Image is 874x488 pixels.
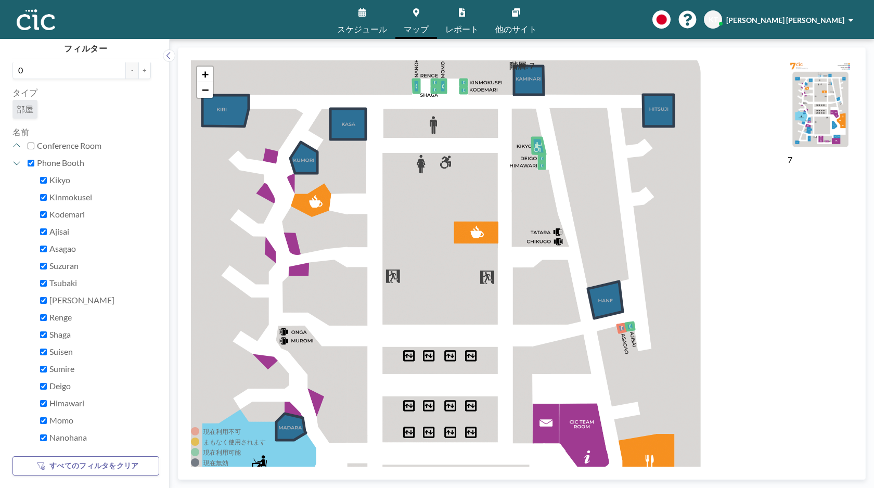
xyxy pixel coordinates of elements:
span: マップ [404,25,429,33]
div: まもなく使用されます [203,438,266,446]
label: Renge [49,312,151,323]
label: Phone Booth [37,158,151,168]
label: Tsubaki [49,278,151,288]
span: 他のサイト [495,25,537,33]
span: すべてのフィルタをクリア [49,461,138,471]
span: レポート [445,25,479,33]
div: 現在利用不可 [203,428,241,435]
label: Conference Room [37,140,151,151]
label: Ajisai [49,226,151,237]
span: 部屋 [17,104,33,114]
label: Sumire [49,364,151,374]
label: 名前 [12,127,29,137]
span: KT [709,15,718,24]
label: Suisen [49,346,151,357]
span: [PERSON_NAME] [PERSON_NAME] [726,16,844,24]
label: Momo [49,415,151,426]
label: Nanohana [49,432,151,443]
img: e756fe08e05d43b3754d147caf3627ee.png [788,60,853,152]
img: organization-logo [17,9,55,30]
a: Zoom in [197,67,213,82]
label: Suzuran [49,261,151,271]
div: 現在無効 [203,459,228,467]
span: − [202,83,209,96]
label: [PERSON_NAME] [49,295,151,305]
label: Shaga [49,329,151,340]
a: Zoom out [197,82,213,98]
button: - [126,61,138,79]
div: 現在利用可能 [203,448,241,456]
label: タイプ [12,87,37,98]
button: + [138,61,151,79]
label: Deigo [49,381,151,391]
label: 7 [788,155,792,164]
span: + [202,68,209,81]
button: すべてのフィルタをクリア [12,456,159,476]
span: スケジュール [337,25,387,33]
h4: 階層: 7 [509,60,534,71]
label: Kikyo [49,175,151,185]
label: Asagao [49,243,151,254]
h4: フィルター [12,39,159,54]
label: Himawari [49,398,151,408]
label: Kodemari [49,209,151,220]
label: Kinmokusei [49,192,151,202]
